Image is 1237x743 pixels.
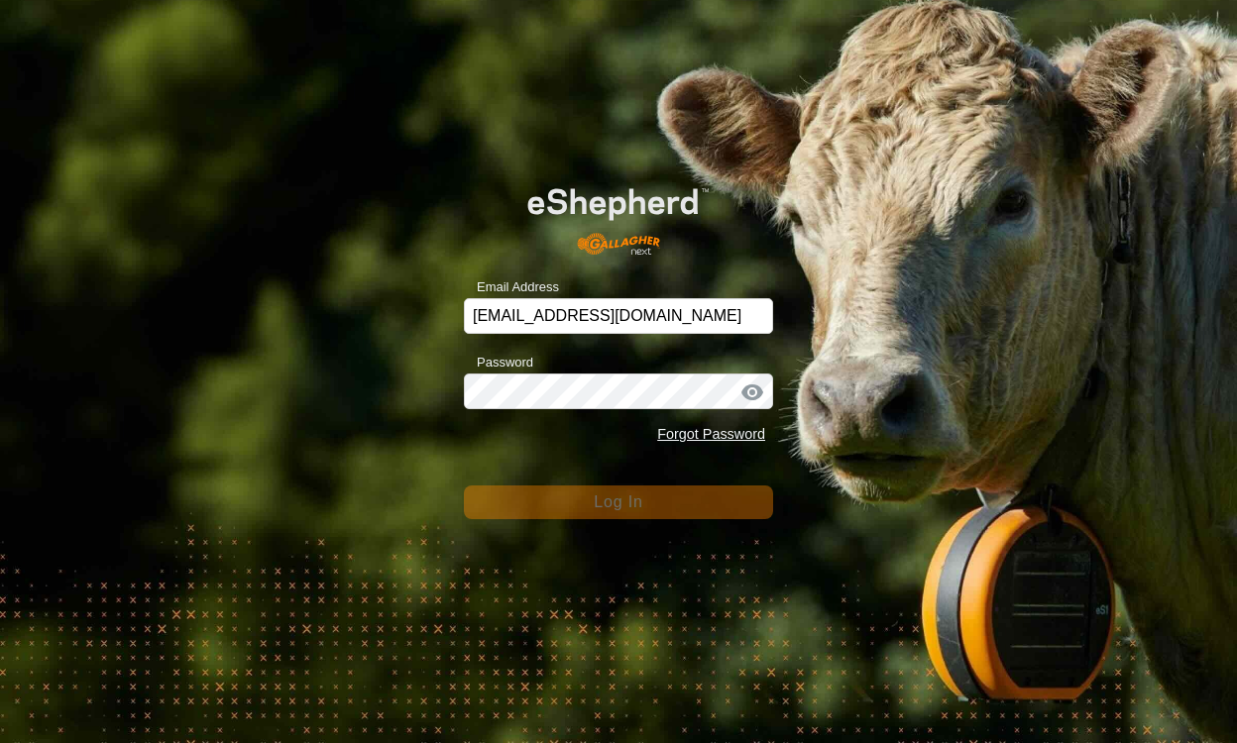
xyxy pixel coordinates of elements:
[464,353,533,372] label: Password
[657,426,765,442] a: Forgot Password
[464,277,559,297] label: Email Address
[495,162,742,267] img: E-shepherd Logo
[594,493,642,510] span: Log In
[464,298,773,334] input: Email Address
[464,485,773,519] button: Log In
